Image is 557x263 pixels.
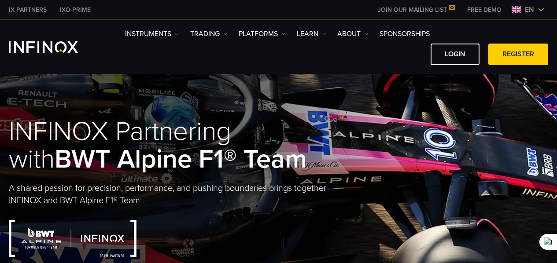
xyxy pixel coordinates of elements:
a: LOGIN [431,44,480,65]
h1: INFINOX Partnering with [9,118,332,173]
a: Instruments [125,29,179,39]
a: TRADING [190,29,228,39]
a: INFINOX [2,5,53,15]
p: A shared passion for precision, performance, and pushing boundaries brings together INFINOX and B... [9,182,332,207]
a: ABOUT [337,29,369,39]
a: Learn [297,29,326,39]
a: REGISTER [488,44,548,65]
a: INFINOX MENU [461,5,508,15]
a: SPONSORSHIPS [380,29,430,39]
a: INFINOX [53,5,97,15]
strong: BWT Alpine F1® Team [55,143,307,175]
a: INFINOX Logo [9,41,99,53]
a: JOIN OUR MAILING LIST [371,6,461,14]
span: en [521,4,538,15]
a: PLATFORMS [239,29,286,39]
